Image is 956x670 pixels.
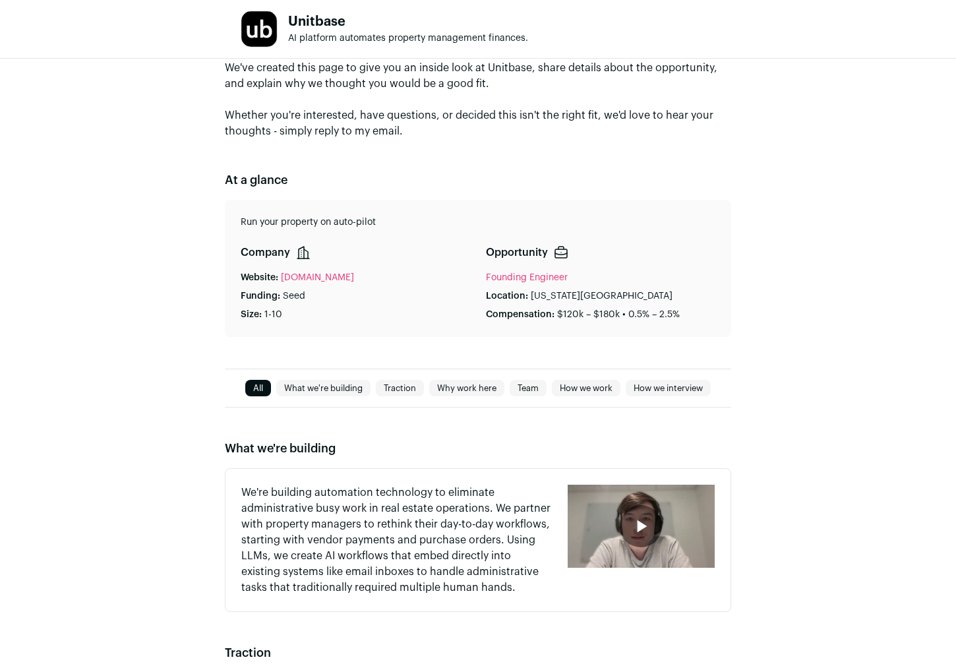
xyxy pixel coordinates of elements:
a: How we interview [626,381,711,396]
a: Why work here [429,381,504,396]
a: All [245,381,271,396]
p: Company [241,245,290,260]
p: Website: [241,271,278,284]
p: [US_STATE][GEOGRAPHIC_DATA] [531,289,672,303]
span: AI platform automates property management finances. [288,34,528,43]
a: [DOMAIN_NAME] [281,271,354,284]
a: Team [510,381,547,396]
a: Founding Engineer [486,273,568,282]
p: $120k – $180k • 0.5% – 2.5% [557,308,680,321]
p: Run your property on auto-pilot [241,216,715,229]
img: 180d8d1040b0dd663c9337dc679c1304ca7ec8217767d6a0a724e31ff9c1dc78.jpg [241,11,277,47]
a: How we work [552,381,620,396]
p: Seed [283,289,305,303]
p: Location: [486,289,528,303]
h1: Unitbase [288,15,528,28]
p: 1-10 [264,308,282,321]
p: Opportunity [486,245,548,260]
h2: What we're building [225,439,731,458]
p: Funding: [241,289,280,303]
p: Compensation: [486,308,554,321]
p: I reached out because I thought you'd be a good for the Founding Engineer role at Unitbase. We've... [225,28,731,139]
h2: Traction [225,644,731,662]
h2: At a glance [225,171,731,189]
a: Traction [376,381,424,396]
p: Size: [241,308,262,321]
p: We're building automation technology to eliminate administrative busy work in real estate operati... [241,485,552,595]
a: What we're building [276,381,371,396]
